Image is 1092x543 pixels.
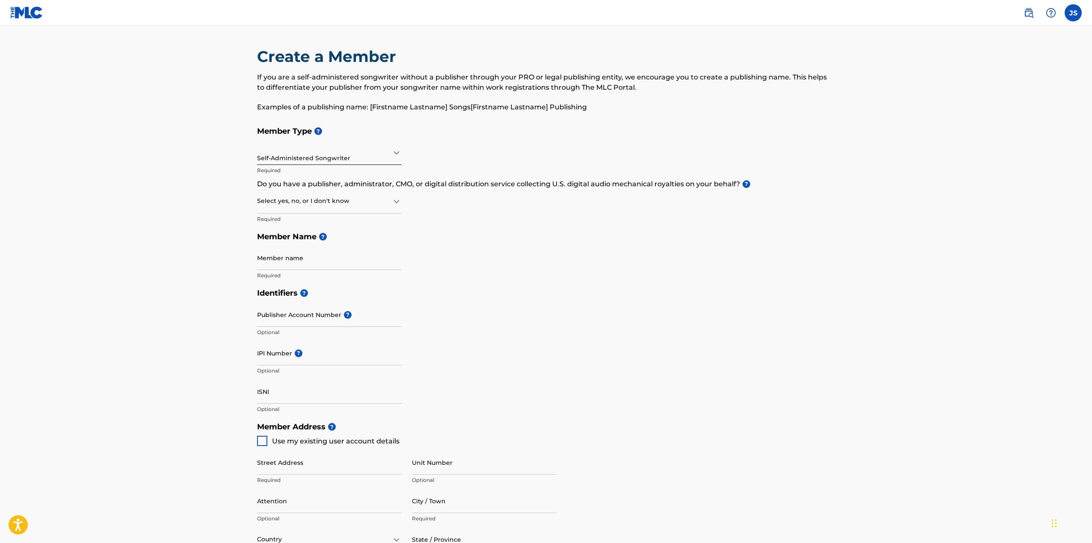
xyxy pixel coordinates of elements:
p: Required [257,272,402,279]
div: Help [1042,4,1059,21]
iframe: Chat Widget [1049,502,1092,543]
span: Use my existing user account details [272,437,400,445]
h5: Identifiers [257,284,835,302]
p: Optional [257,405,402,413]
span: ? [328,423,336,431]
span: ? [743,180,750,188]
p: Required [257,476,402,484]
h5: Member Name [257,228,835,246]
span: ? [295,349,302,357]
span: ? [314,127,322,135]
img: MLC Logo [10,6,43,19]
p: Required [257,215,402,223]
div: Self-Administered Songwriter [257,142,402,163]
p: Optional [412,476,556,484]
span: ? [344,311,352,319]
p: If you are a self-administered songwriter without a publisher through your PRO or legal publishin... [257,72,835,93]
p: Examples of a publishing name: [Firstname Lastname] Songs[Firstname Lastname] Publishing [257,102,835,112]
span: ? [319,233,327,241]
p: Optional [257,515,402,522]
p: Required [257,167,402,174]
h5: Member Address [257,418,835,436]
p: Required [412,515,556,522]
p: Optional [257,367,402,375]
p: Do you have a publisher, administrator, CMO, or digital distribution service collecting U.S. digi... [257,179,835,189]
div: Drag [1052,511,1057,536]
img: search [1024,8,1034,18]
iframe: Resource Center [1068,379,1092,448]
img: help [1046,8,1056,18]
a: Public Search [1020,4,1037,21]
h2: Create a Member [257,47,400,66]
h5: Member Type [257,122,835,141]
span: ? [300,289,308,297]
p: Optional [257,329,402,336]
div: User Menu [1065,4,1082,21]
